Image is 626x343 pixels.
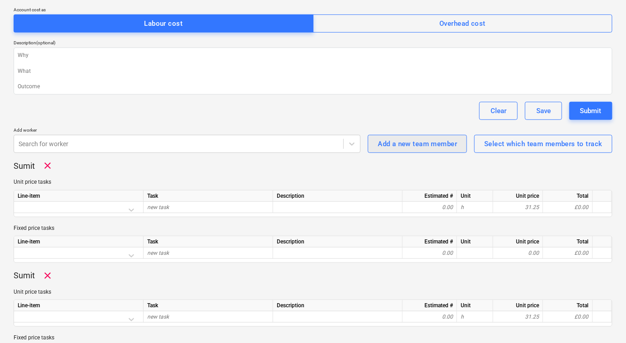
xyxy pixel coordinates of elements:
[14,178,612,186] p: Unit price tasks
[147,250,169,256] span: new task
[497,248,539,259] div: 0.00
[569,102,612,120] button: Submit
[42,160,53,171] span: Remove worker
[474,135,612,153] button: Select which team members to track
[525,102,562,120] button: Save
[497,202,539,213] div: 31.25
[14,161,35,171] p: Sumit
[147,314,169,320] span: new task
[14,224,612,232] p: Fixed price tasks
[457,202,493,213] div: h
[378,138,457,150] div: Add a new team member
[493,191,543,202] div: Unit price
[144,191,273,202] div: Task
[406,248,453,259] div: 0.00
[14,191,144,202] div: Line-item
[543,236,593,248] div: Total
[368,135,467,153] button: Add a new team member
[543,300,593,311] div: Total
[14,334,612,342] p: Fixed price tasks
[14,270,35,281] p: Sumit
[147,204,169,210] span: new task
[14,236,144,248] div: Line-item
[14,7,612,13] div: Account cost as
[479,102,518,120] button: Clear
[14,288,612,296] p: Unit price tasks
[144,236,273,248] div: Task
[536,105,551,117] div: Save
[543,202,593,213] div: £0.00
[14,300,144,311] div: Line-item
[14,14,313,33] button: Labour cost
[403,300,457,311] div: Estimated #
[144,18,183,29] div: Labour cost
[543,248,593,259] div: £0.00
[144,300,273,311] div: Task
[491,105,506,117] div: Clear
[42,270,53,281] span: Remove worker
[543,191,593,202] div: Total
[493,236,543,248] div: Unit price
[457,236,493,248] div: Unit
[493,300,543,311] div: Unit price
[403,191,457,202] div: Estimated #
[457,311,493,323] div: h
[457,300,493,311] div: Unit
[497,311,539,323] div: 31.25
[457,191,493,202] div: Unit
[273,236,403,248] div: Description
[484,138,602,150] div: Select which team members to track
[406,202,453,213] div: 0.00
[406,311,453,323] div: 0.00
[543,311,593,323] div: £0.00
[313,14,613,33] button: Overhead cost
[14,40,612,46] div: Description (optional)
[580,105,602,117] div: Submit
[581,300,626,343] iframe: Chat Widget
[273,300,403,311] div: Description
[403,236,457,248] div: Estimated #
[14,127,361,135] p: Add worker
[273,191,403,202] div: Description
